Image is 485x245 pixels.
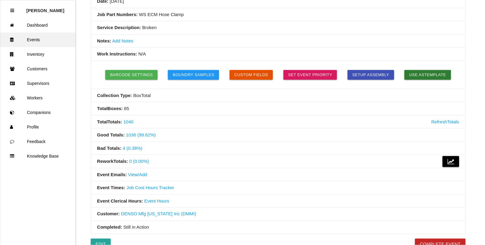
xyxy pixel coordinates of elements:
b: Notes: [97,38,111,43]
a: Supervisors [0,76,75,91]
b: Total Totals : [97,119,122,124]
a: Inventory [0,47,75,62]
a: Set Event Priority [283,70,337,80]
li: WS ECM Hose Clamp [91,8,465,22]
button: Setup Assembly [348,70,394,80]
b: Customer: [97,211,120,216]
b: Event Clerical Hours: [97,198,143,203]
li: Broken [91,21,465,35]
li: Box Total [91,89,465,102]
b: Event Times: [97,185,125,190]
a: Knowledge Base [0,149,75,163]
a: 1040 [123,119,133,124]
b: Good Totals : [97,132,125,137]
a: Job Cost Hours Tracker [126,185,174,190]
a: Refresh Totals [431,119,459,126]
a: 1036 (99.62%) [126,132,156,137]
b: Service Description: [97,25,141,30]
div: Close [10,3,14,18]
a: Add Notes [112,38,133,43]
b: Work Instructions: [97,51,137,56]
a: View/Add [128,172,147,177]
b: Event Emails: [97,172,127,177]
button: Boundry Samples [168,70,219,80]
b: Job Part Numbers: [97,12,138,17]
button: Use asTemplate [405,70,451,80]
b: Completed: [97,225,122,230]
a: Customers [0,62,75,76]
b: Rework Totals : [97,159,128,164]
b: Total Boxes : [97,106,123,111]
a: Workers [0,91,75,105]
p: Rosie Blandino [26,3,64,13]
a: 4 (0.38%) [123,146,143,151]
li: 65 [91,102,465,116]
button: Barcode Settings [105,70,158,80]
a: Event Hours [144,198,169,203]
li: Still in Action [91,221,465,234]
b: Collection Type: [97,93,132,98]
a: Dashboard [0,18,75,32]
a: Companions [0,105,75,120]
a: Events [0,32,75,47]
a: Profile [0,120,75,134]
button: Custom Fields [230,70,273,80]
a: Feedback [0,134,75,149]
a: 0 (0.00%) [129,159,149,164]
a: DENSO Mfg [US_STATE] Inc (DMMI) [121,211,196,216]
b: Bad Totals : [97,146,122,151]
li: N/A [91,48,465,61]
